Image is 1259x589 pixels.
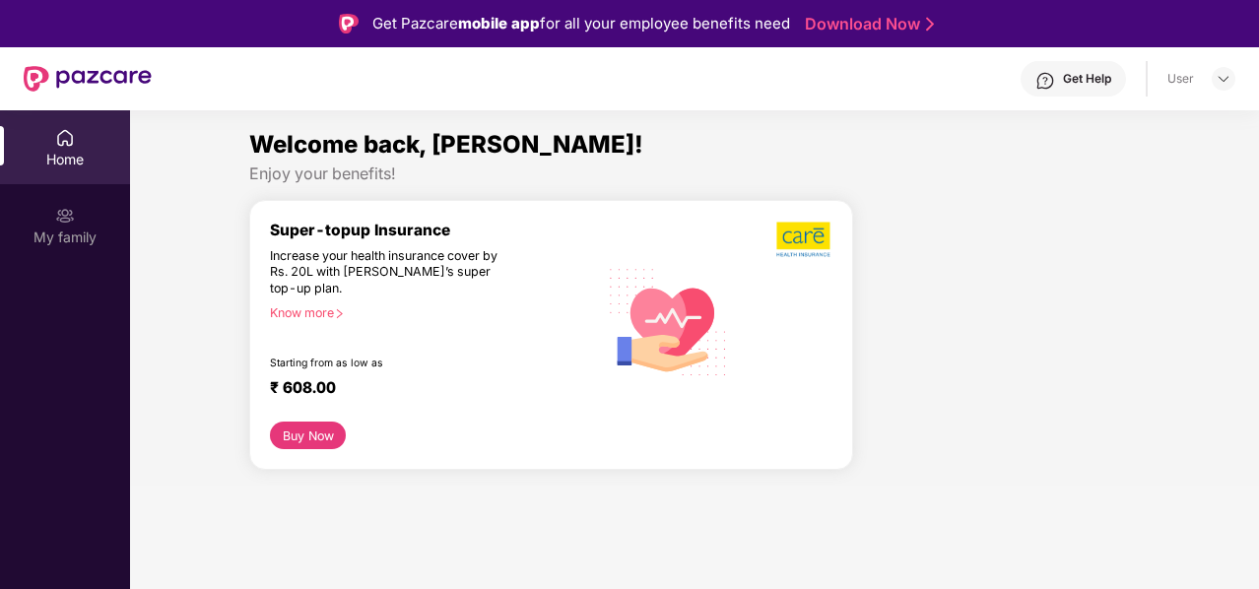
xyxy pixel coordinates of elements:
div: ₹ 608.00 [270,378,578,402]
div: Know more [270,305,586,319]
div: Get Pazcare for all your employee benefits need [372,12,790,35]
img: svg+xml;base64,PHN2ZyB3aWR0aD0iMjAiIGhlaWdodD0iMjAiIHZpZXdCb3g9IjAgMCAyMCAyMCIgZmlsbD0ibm9uZSIgeG... [55,206,75,226]
img: svg+xml;base64,PHN2ZyBpZD0iRHJvcGRvd24tMzJ4MzIiIHhtbG5zPSJodHRwOi8vd3d3LnczLm9yZy8yMDAwL3N2ZyIgd2... [1216,71,1231,87]
img: Logo [339,14,359,33]
div: User [1167,71,1194,87]
div: Get Help [1063,71,1111,87]
span: Welcome back, [PERSON_NAME]! [249,130,643,159]
img: svg+xml;base64,PHN2ZyBpZD0iSGVscC0zMngzMiIgeG1sbnM9Imh0dHA6Ly93d3cudzMub3JnLzIwMDAvc3ZnIiB3aWR0aD... [1035,71,1055,91]
div: Enjoy your benefits! [249,164,1140,184]
img: New Pazcare Logo [24,66,152,92]
div: Super-topup Insurance [270,221,598,239]
span: right [334,308,345,319]
strong: mobile app [458,14,540,33]
img: svg+xml;base64,PHN2ZyBpZD0iSG9tZSIgeG1sbnM9Imh0dHA6Ly93d3cudzMub3JnLzIwMDAvc3ZnIiB3aWR0aD0iMjAiIG... [55,128,75,148]
button: Buy Now [270,422,346,449]
img: svg+xml;base64,PHN2ZyB4bWxucz0iaHR0cDovL3d3dy53My5vcmcvMjAwMC9zdmciIHhtbG5zOnhsaW5rPSJodHRwOi8vd3... [598,249,739,392]
div: Starting from as low as [270,357,514,370]
a: Download Now [805,14,928,34]
div: Increase your health insurance cover by Rs. 20L with [PERSON_NAME]’s super top-up plan. [270,248,513,297]
img: Stroke [926,14,934,34]
img: b5dec4f62d2307b9de63beb79f102df3.png [776,221,832,258]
